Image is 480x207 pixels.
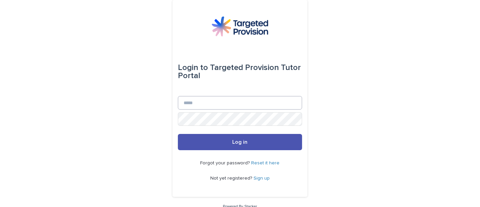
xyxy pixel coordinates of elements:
div: Targeted Provision Tutor Portal [178,58,302,85]
button: Log in [178,134,302,150]
span: Not yet registered? [210,176,254,181]
span: Log in [233,139,248,145]
a: Sign up [254,176,270,181]
a: Reset it here [251,161,280,165]
span: Forgot your password? [201,161,251,165]
span: Login to [178,64,208,72]
img: M5nRWzHhSzIhMunXDL62 [212,16,268,37]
